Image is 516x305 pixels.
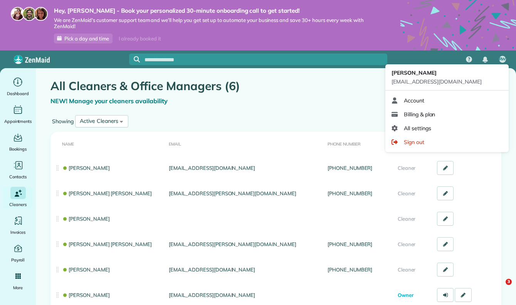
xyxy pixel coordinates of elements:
[114,34,165,44] div: I already booked it
[392,69,437,76] span: [PERSON_NAME]
[62,266,110,273] a: [PERSON_NAME]
[328,165,372,171] a: [PHONE_NUMBER]
[398,266,416,273] span: Cleaner
[80,117,118,125] div: Active Cleaners
[3,215,33,236] a: Invoices
[129,56,140,62] button: Focus search
[506,279,512,285] span: 3
[388,107,506,121] a: Billing & plan
[62,292,110,298] a: [PERSON_NAME]
[499,56,506,62] span: RW
[10,228,26,236] span: Invoices
[398,165,416,171] span: Cleaner
[392,78,482,85] span: [EMAIL_ADDRESS][DOMAIN_NAME]
[7,90,29,97] span: Dashboard
[22,7,36,21] img: jorge-587dff0eeaa6aab1f244e6dc62b8924c3b6ad411094392a53c71c6c4a576187d.jpg
[134,56,140,62] svg: Focus search
[490,279,508,297] iframe: Intercom live chat
[398,292,413,298] span: Owner
[11,256,25,264] span: Payroll
[3,76,33,97] a: Dashboard
[388,94,506,107] a: Account
[9,201,27,208] span: Cleaners
[62,216,110,222] a: [PERSON_NAME]
[398,216,416,222] span: Cleaner
[3,104,33,125] a: Appointments
[388,121,506,135] a: All settings
[3,242,33,264] a: Payroll
[9,145,27,153] span: Bookings
[54,7,377,15] strong: Hey, [PERSON_NAME] - Book your personalized 30-minute onboarding call to get started!
[4,117,32,125] span: Appointments
[404,138,424,146] span: Sign out
[11,7,25,21] img: maria-72a9807cf96188c08ef61303f053569d2e2a8a1cde33d635c8a3ac13582a053d.jpg
[460,50,516,68] nav: Main
[324,132,395,155] th: Phone number
[62,190,152,196] a: [PERSON_NAME] [PERSON_NAME]
[54,34,113,44] a: Pick a day and time
[398,241,416,247] span: Cleaner
[54,17,377,30] span: We are ZenMaid’s customer support team and we’ll help you get set up to automate your business an...
[166,155,324,181] td: [EMAIL_ADDRESS][DOMAIN_NAME]
[328,190,372,196] a: [PHONE_NUMBER]
[404,124,431,132] span: All settings
[13,284,23,292] span: More
[477,51,493,68] div: Notifications
[3,187,33,208] a: Cleaners
[9,173,27,181] span: Contacts
[50,97,168,105] a: NEW! Manage your cleaners availability
[62,241,152,247] a: [PERSON_NAME] [PERSON_NAME]
[50,117,75,125] label: Showing
[166,257,324,282] td: [EMAIL_ADDRESS][DOMAIN_NAME]
[328,266,372,273] a: [PHONE_NUMBER]
[64,35,109,42] span: Pick a day and time
[62,165,110,171] a: [PERSON_NAME]
[50,80,404,92] h1: All Cleaners & Office Managers (6)
[3,159,33,181] a: Contacts
[328,241,372,247] a: [PHONE_NUMBER]
[166,231,324,257] td: [EMAIL_ADDRESS][PERSON_NAME][DOMAIN_NAME]
[404,111,435,118] span: Billing & plan
[166,181,324,206] td: [EMAIL_ADDRESS][PERSON_NAME][DOMAIN_NAME]
[166,132,324,155] th: Email
[398,190,416,196] span: Cleaner
[34,7,48,21] img: michelle-19f622bdf1676172e81f8f8fba1fb50e276960ebfe0243fe18214015130c80e4.jpg
[404,97,424,104] span: Account
[3,131,33,153] a: Bookings
[50,132,166,155] th: Name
